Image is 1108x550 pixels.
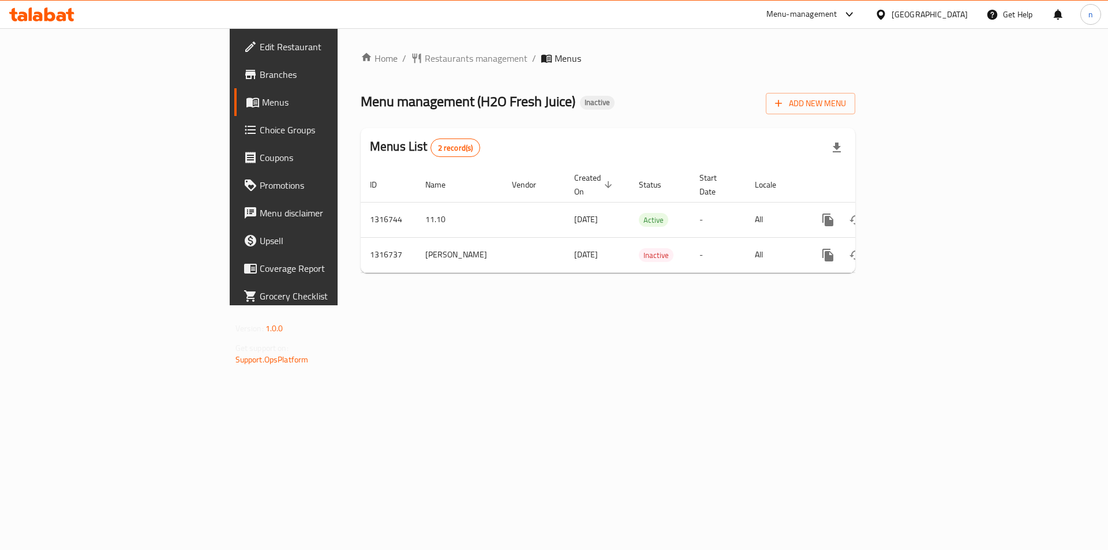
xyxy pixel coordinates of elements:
a: Branches [234,61,415,88]
td: - [690,202,746,237]
nav: breadcrumb [361,51,855,65]
span: Grocery Checklist [260,289,406,303]
span: Upsell [260,234,406,248]
a: Promotions [234,171,415,199]
span: Promotions [260,178,406,192]
div: Inactive [580,96,615,110]
span: 2 record(s) [431,143,480,154]
span: Menus [555,51,581,65]
span: Version: [235,321,264,336]
button: Change Status [842,241,870,269]
a: Menu disclaimer [234,199,415,227]
span: Coupons [260,151,406,164]
span: Menus [262,95,406,109]
td: All [746,237,805,272]
div: Export file [823,134,851,162]
span: Start Date [699,171,732,199]
div: Inactive [639,248,673,262]
a: Support.OpsPlatform [235,352,309,367]
a: Restaurants management [411,51,527,65]
span: Status [639,178,676,192]
div: Menu-management [766,8,837,21]
span: Choice Groups [260,123,406,137]
a: Coupons [234,144,415,171]
div: Total records count [431,139,481,157]
span: Menu management ( H2O Fresh Juice ) [361,88,575,114]
td: [PERSON_NAME] [416,237,503,272]
span: Coverage Report [260,261,406,275]
span: 1.0.0 [265,321,283,336]
span: Created On [574,171,616,199]
span: [DATE] [574,212,598,227]
th: Actions [805,167,934,203]
a: Menus [234,88,415,116]
td: 11.10 [416,202,503,237]
td: - [690,237,746,272]
span: Name [425,178,461,192]
span: n [1088,8,1093,21]
span: Restaurants management [425,51,527,65]
span: Vendor [512,178,551,192]
td: All [746,202,805,237]
span: Branches [260,68,406,81]
a: Edit Restaurant [234,33,415,61]
button: Add New Menu [766,93,855,114]
span: Inactive [580,98,615,107]
h2: Menus List [370,138,480,157]
span: Add New Menu [775,96,846,111]
span: Menu disclaimer [260,206,406,220]
span: ID [370,178,392,192]
button: more [814,241,842,269]
table: enhanced table [361,167,934,273]
li: / [532,51,536,65]
span: Edit Restaurant [260,40,406,54]
span: Locale [755,178,791,192]
a: Upsell [234,227,415,255]
a: Coverage Report [234,255,415,282]
a: Choice Groups [234,116,415,144]
span: Active [639,214,668,227]
button: more [814,206,842,234]
a: Grocery Checklist [234,282,415,310]
div: [GEOGRAPHIC_DATA] [892,8,968,21]
button: Change Status [842,206,870,234]
span: [DATE] [574,247,598,262]
span: Inactive [639,249,673,262]
span: Get support on: [235,341,289,356]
